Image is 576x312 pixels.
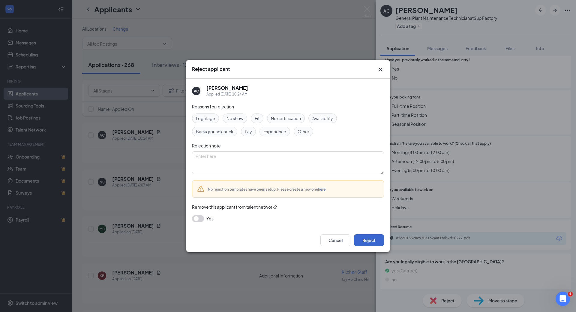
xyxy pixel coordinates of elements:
[196,128,233,135] span: Background check
[206,91,248,97] div: Applied [DATE] 10:24 AM
[192,204,277,210] span: Remove this applicant from talent network?
[320,234,350,246] button: Cancel
[556,292,570,306] iframe: Intercom live chat
[263,128,286,135] span: Experience
[354,234,384,246] button: Reject
[206,85,248,91] h5: [PERSON_NAME]
[318,187,325,192] a: here
[197,185,204,192] svg: Warning
[312,115,333,122] span: Availability
[255,115,259,122] span: Fit
[194,89,199,94] div: AC
[196,115,215,122] span: Legal age
[226,115,243,122] span: No show
[206,215,214,222] span: Yes
[192,143,221,148] span: Rejection note
[208,187,326,192] span: No rejection templates have been setup. Please create a new one .
[192,104,234,109] span: Reasons for rejection
[377,66,384,73] button: Close
[192,66,230,72] h3: Reject applicant
[377,66,384,73] svg: Cross
[245,128,252,135] span: Pay
[568,292,573,296] span: 4
[271,115,301,122] span: No certification
[298,128,309,135] span: Other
